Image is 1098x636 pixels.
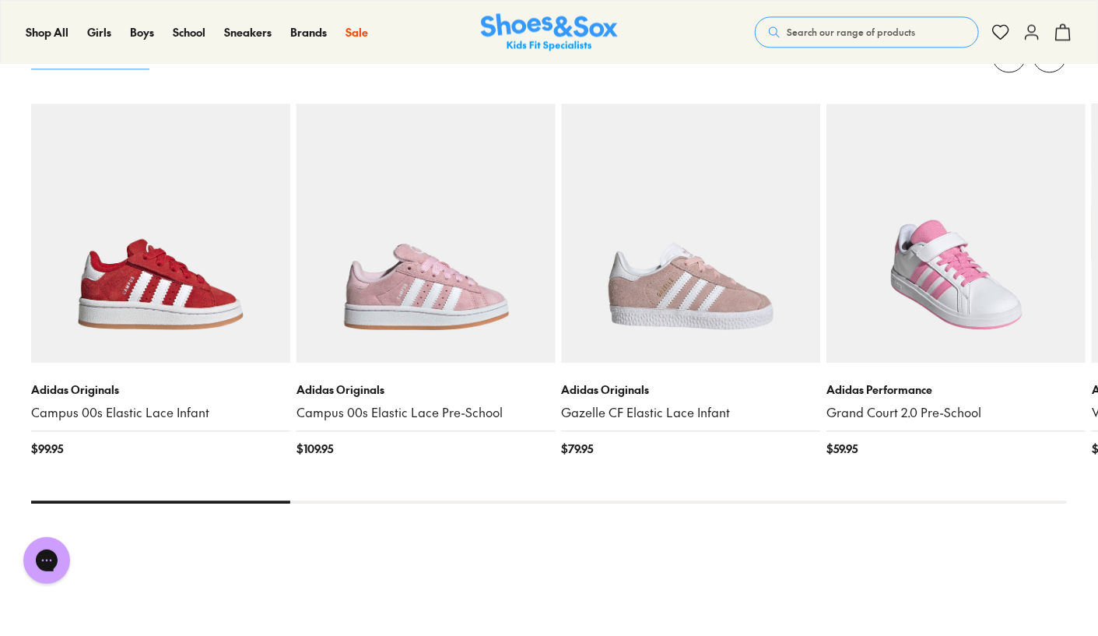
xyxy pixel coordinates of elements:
[562,381,821,398] p: Adidas Originals
[16,532,78,589] iframe: Gorgias live chat messenger
[31,404,290,421] a: Campus 00s Elastic Lace Infant
[787,25,915,39] span: Search our range of products
[31,381,290,398] p: Adidas Originals
[224,24,272,40] a: Sneakers
[481,13,618,51] a: Shoes & Sox
[826,441,858,457] span: $ 59.95
[346,24,368,40] a: Sale
[562,404,821,421] a: Gazelle CF Elastic Lace Infant
[481,13,618,51] img: SNS_Logo_Responsive.svg
[826,404,1086,421] a: Grand Court 2.0 Pre-School
[26,24,68,40] a: Shop All
[173,24,205,40] a: School
[826,381,1086,398] p: Adidas Performance
[31,441,63,457] span: $ 99.95
[296,404,556,421] a: Campus 00s Elastic Lace Pre-School
[755,16,979,47] button: Search our range of products
[130,24,154,40] a: Boys
[87,24,111,40] a: Girls
[562,441,594,457] span: $ 79.95
[296,441,333,457] span: $ 109.95
[290,24,327,40] a: Brands
[296,381,556,398] p: Adidas Originals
